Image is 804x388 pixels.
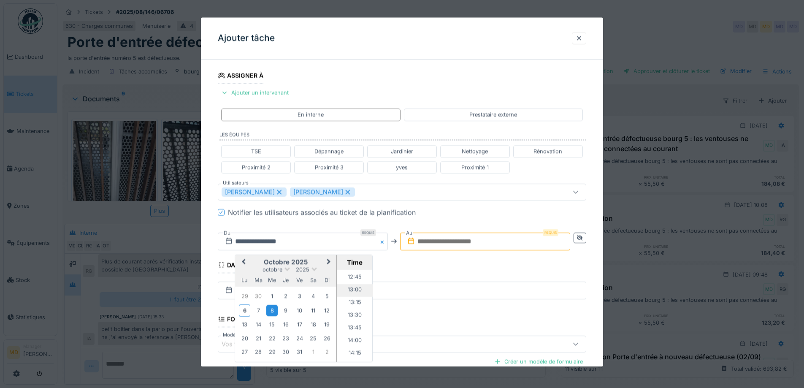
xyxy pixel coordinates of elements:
[321,333,333,344] div: Choose dimanche 26 octobre 2025
[491,356,586,367] div: Créer un modèle de formulaire
[469,111,517,119] div: Prestataire externe
[308,305,319,316] div: Choose samedi 11 octobre 2025
[337,360,373,373] li: 14:30
[235,258,336,266] h2: octobre 2025
[253,333,264,344] div: Choose mardi 21 octobre 2025
[238,290,334,359] div: Month octobre, 2025
[308,333,319,344] div: Choose samedi 25 octobre 2025
[337,309,373,322] li: 13:30
[337,322,373,335] li: 13:45
[337,271,373,284] li: 12:45
[308,347,319,358] div: Choose samedi 1 novembre 2025
[294,333,305,344] div: Choose vendredi 24 octobre 2025
[253,291,264,302] div: Choose mardi 30 septembre 2025
[337,347,373,360] li: 14:15
[239,304,250,317] div: Choose lundi 6 octobre 2025
[337,335,373,347] li: 14:00
[266,305,278,316] div: Choose mercredi 8 octobre 2025
[218,33,275,43] h3: Ajouter tâche
[290,187,355,197] div: [PERSON_NAME]
[251,148,261,156] div: TSE
[239,274,250,286] div: lundi
[263,266,282,273] span: octobre
[218,313,269,327] div: Formulaires
[266,347,278,358] div: Choose mercredi 29 octobre 2025
[296,266,309,273] span: 2025
[391,148,413,156] div: Jardinier
[280,347,292,358] div: Choose jeudi 30 octobre 2025
[223,228,231,238] label: Du
[321,305,333,316] div: Choose dimanche 12 octobre 2025
[218,259,329,273] div: Date de fin prévue de la tâche
[222,187,287,197] div: [PERSON_NAME]
[228,207,416,217] div: Notifier les utilisateurs associés au ticket de la planification
[294,291,305,302] div: Choose vendredi 3 octobre 2025
[308,319,319,331] div: Choose samedi 18 octobre 2025
[360,229,376,236] div: Requis
[221,179,250,187] label: Utilisateurs
[222,340,278,349] div: Vos formulaires
[533,148,562,156] div: Rénovation
[294,319,305,331] div: Choose vendredi 17 octobre 2025
[239,347,250,358] div: Choose lundi 27 octobre 2025
[280,333,292,344] div: Choose jeudi 23 octobre 2025
[266,333,278,344] div: Choose mercredi 22 octobre 2025
[379,233,388,250] button: Close
[337,270,373,362] ul: Time
[266,291,278,302] div: Choose mercredi 1 octobre 2025
[236,256,249,269] button: Previous Month
[315,163,344,171] div: Proximité 3
[253,305,264,316] div: Choose mardi 7 octobre 2025
[321,347,333,358] div: Choose dimanche 2 novembre 2025
[461,163,489,171] div: Proximité 1
[266,319,278,331] div: Choose mercredi 15 octobre 2025
[396,163,408,171] div: yves
[280,319,292,331] div: Choose jeudi 16 octobre 2025
[221,331,279,339] label: Modèles de formulaires
[218,87,292,99] div: Ajouter un intervenant
[337,297,373,309] li: 13:15
[339,258,370,266] div: Time
[280,291,292,302] div: Choose jeudi 2 octobre 2025
[218,69,263,84] div: Assigner à
[462,148,488,156] div: Nettoyage
[280,274,292,286] div: jeudi
[321,291,333,302] div: Choose dimanche 5 octobre 2025
[280,305,292,316] div: Choose jeudi 9 octobre 2025
[266,274,278,286] div: mercredi
[337,284,373,297] li: 13:00
[294,305,305,316] div: Choose vendredi 10 octobre 2025
[298,111,324,119] div: En interne
[405,228,413,238] label: Au
[308,274,319,286] div: samedi
[219,131,586,141] label: Les équipes
[253,319,264,331] div: Choose mardi 14 octobre 2025
[294,347,305,358] div: Choose vendredi 31 octobre 2025
[321,319,333,331] div: Choose dimanche 19 octobre 2025
[253,347,264,358] div: Choose mardi 28 octobre 2025
[314,148,344,156] div: Dépannage
[239,291,250,302] div: Choose lundi 29 septembre 2025
[543,229,558,236] div: Requis
[239,319,250,331] div: Choose lundi 13 octobre 2025
[323,256,336,269] button: Next Month
[253,274,264,286] div: mardi
[308,291,319,302] div: Choose samedi 4 octobre 2025
[294,274,305,286] div: vendredi
[242,163,271,171] div: Proximité 2
[239,333,250,344] div: Choose lundi 20 octobre 2025
[321,274,333,286] div: dimanche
